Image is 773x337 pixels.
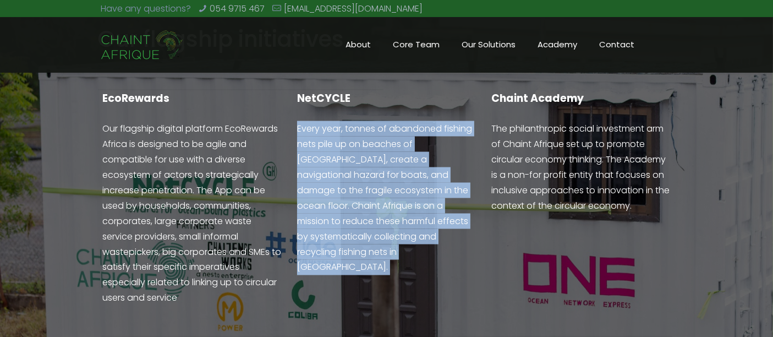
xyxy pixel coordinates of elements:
p: Every year, tonnes of abandoned fishing nets pile up on beaches of [GEOGRAPHIC_DATA], create a na... [297,121,476,275]
span: About [335,36,382,53]
a: About [335,17,382,72]
a: Chaint Afrique [101,17,184,72]
p: Our flagship digital platform EcoRewards Africa is designed to be agile and compatible for use wi... [102,121,281,306]
span: Core Team [382,36,451,53]
a: [EMAIL_ADDRESS][DOMAIN_NAME] [284,2,423,15]
span: Contact [588,36,645,53]
a: Core Team [382,17,451,72]
p: The philanthropic social investment arm of Chaint Afrique set up to promote circular economy thin... [491,121,670,214]
p: Chaint Academy [491,90,670,107]
a: 054 9715 467 [210,2,265,15]
a: Academy [527,17,588,72]
a: Our Solutions [451,17,527,72]
p: NetCYCLE [297,90,476,107]
a: Contact [588,17,645,72]
span: Our Solutions [451,36,527,53]
span: Academy [527,36,588,53]
img: Chaint_Afrique-20 [101,29,184,62]
p: EcoRewards [102,90,281,107]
